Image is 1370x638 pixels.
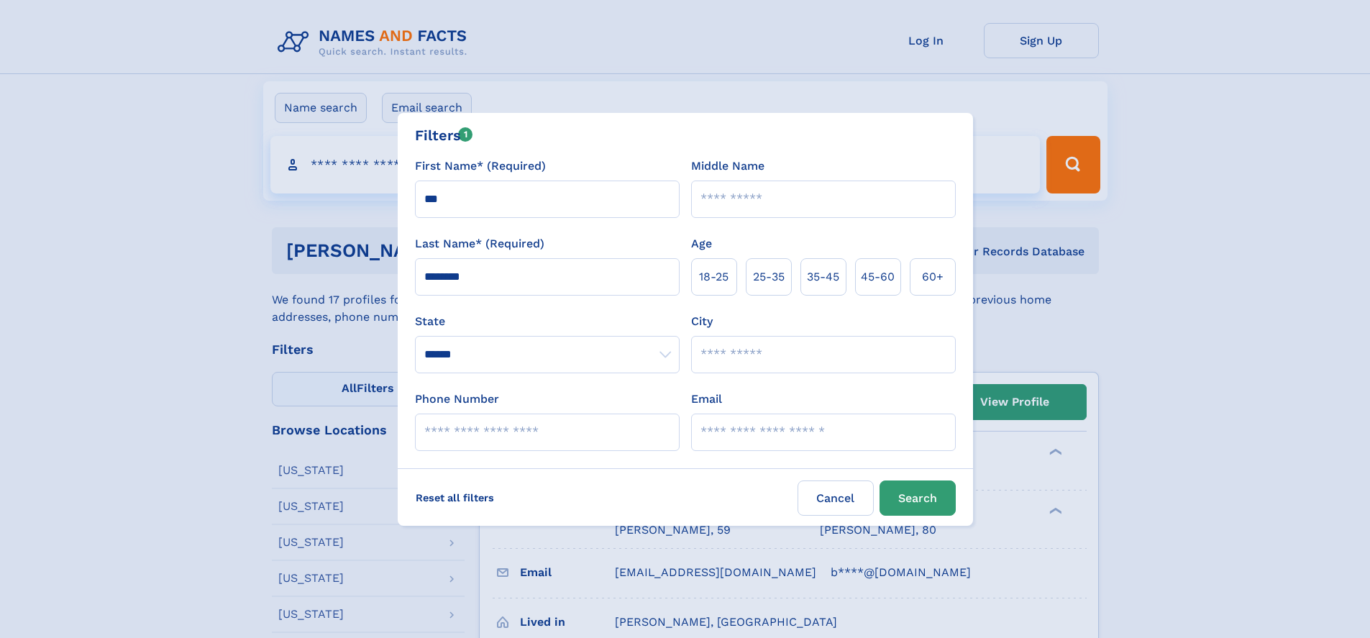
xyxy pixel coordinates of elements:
label: City [691,313,713,330]
label: Reset all filters [406,480,503,515]
span: 25‑35 [753,268,785,286]
button: Search [880,480,956,516]
span: 45‑60 [861,268,895,286]
div: Filters [415,124,473,146]
span: 60+ [922,268,944,286]
label: Cancel [798,480,874,516]
label: Email [691,391,722,408]
span: 35‑45 [807,268,839,286]
label: Phone Number [415,391,499,408]
label: First Name* (Required) [415,158,546,175]
span: 18‑25 [699,268,729,286]
label: Age [691,235,712,252]
label: Last Name* (Required) [415,235,544,252]
label: Middle Name [691,158,764,175]
label: State [415,313,680,330]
